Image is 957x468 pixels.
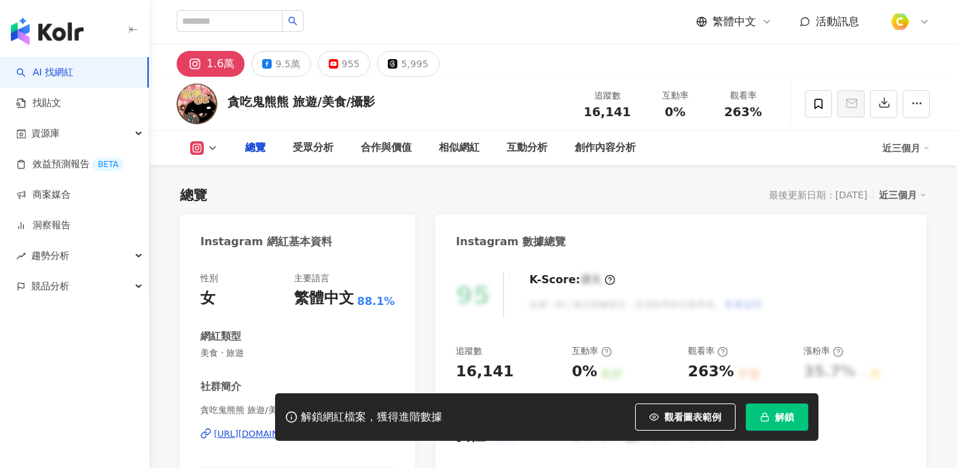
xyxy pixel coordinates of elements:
span: 活動訊息 [816,15,859,28]
button: 解鎖 [746,403,808,431]
div: 互動率 [649,89,701,103]
div: 受眾分析 [293,140,333,156]
div: 5,995 [401,54,428,73]
span: 263% [724,105,762,119]
span: 解鎖 [775,412,794,422]
span: 繁體中文 [712,14,756,29]
div: 貪吃鬼熊熊 旅遊/美食/攝影 [228,93,375,110]
div: 最後更新日期：[DATE] [769,190,867,200]
a: searchAI 找網紅 [16,66,73,79]
a: 商案媒合 [16,188,71,202]
span: rise [16,251,26,261]
span: 資源庫 [31,118,60,149]
div: 總覽 [180,185,207,204]
span: 美食 · 旅遊 [200,347,395,359]
a: 找貼文 [16,96,61,110]
div: 追蹤數 [581,89,633,103]
div: 解鎖網紅檔案，獲得進階數據 [301,410,442,425]
div: 955 [342,54,360,73]
div: 互動分析 [507,140,547,156]
div: 社群簡介 [200,380,241,394]
div: 女 [200,288,215,309]
button: 觀看圖表範例 [635,403,736,431]
div: 繁體中文 [294,288,354,309]
div: 性別 [200,272,218,285]
div: 觀看率 [688,345,728,357]
span: 0% [665,105,686,119]
span: 觀看圖表範例 [664,412,721,422]
div: Instagram 數據總覽 [456,234,566,249]
div: 1.6萬 [206,54,234,73]
div: 合作與價值 [361,140,412,156]
button: 1.6萬 [177,51,245,77]
span: 16,141 [583,105,630,119]
div: 創作內容分析 [575,140,636,156]
div: 近三個月 [882,137,930,159]
div: 9.5萬 [275,54,300,73]
div: 網紅類型 [200,329,241,344]
img: %E6%96%B9%E5%BD%A2%E7%B4%94.png [887,9,913,35]
button: 955 [318,51,371,77]
div: 互動率 [572,345,612,357]
span: 趨勢分析 [31,240,69,271]
div: 觀看率 [717,89,769,103]
img: KOL Avatar [177,84,217,124]
span: 競品分析 [31,271,69,302]
div: 相似網紅 [439,140,480,156]
div: 漲粉率 [803,345,844,357]
div: 追蹤數 [456,345,482,357]
img: logo [11,18,84,45]
div: 總覽 [245,140,266,156]
div: 近三個月 [879,186,926,204]
a: 效益預測報告BETA [16,158,124,171]
span: search [288,16,297,26]
button: 5,995 [377,51,439,77]
div: 主要語言 [294,272,329,285]
a: 洞察報告 [16,219,71,232]
div: Instagram 網紅基本資料 [200,234,332,249]
button: 9.5萬 [251,51,310,77]
span: 88.1% [357,294,395,309]
div: 16,141 [456,361,513,382]
div: 263% [688,361,734,382]
div: 0% [572,361,597,382]
div: K-Score : [529,272,615,287]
